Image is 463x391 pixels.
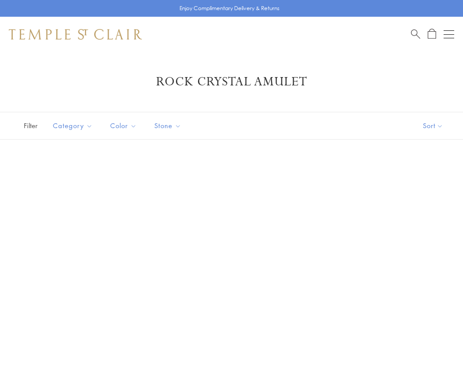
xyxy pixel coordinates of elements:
[444,29,454,40] button: Open navigation
[148,116,188,136] button: Stone
[106,120,143,131] span: Color
[411,29,420,40] a: Search
[22,74,441,90] h1: Rock Crystal Amulet
[46,116,99,136] button: Category
[403,112,463,139] button: Show sort by
[9,29,142,40] img: Temple St. Clair
[179,4,280,13] p: Enjoy Complimentary Delivery & Returns
[49,120,99,131] span: Category
[150,120,188,131] span: Stone
[104,116,143,136] button: Color
[428,29,436,40] a: Open Shopping Bag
